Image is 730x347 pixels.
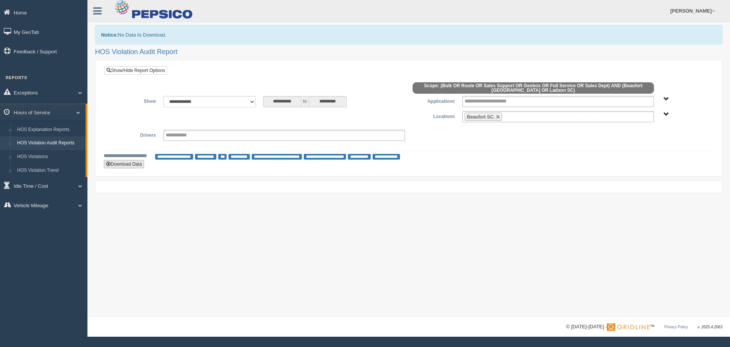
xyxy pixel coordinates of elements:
[409,96,459,105] label: Applications
[14,136,86,150] a: HOS Violation Audit Reports
[14,150,86,164] a: HOS Violations
[110,96,160,105] label: Show
[95,25,722,45] div: No Data to Download.
[664,325,688,329] a: Privacy Policy
[301,96,309,107] span: to
[413,82,654,94] span: Scope: (Bulk OR Route OR Sales Support OR Geobox OR Full Service OR Sales Dept) AND (Beaufort [GE...
[14,164,86,177] a: HOS Violation Trend
[14,123,86,137] a: HOS Explanation Reports
[110,130,160,139] label: Drivers
[101,32,118,38] b: Notice:
[467,114,494,120] span: Beaufort SC
[104,66,167,75] a: Show/Hide Report Options
[95,48,722,56] h2: HOS Violation Audit Report
[409,111,459,120] label: Locations
[698,325,722,329] span: v. 2025.4.2063
[566,323,722,331] div: © [DATE]-[DATE] - ™
[104,160,144,168] button: Download Data
[607,323,650,331] img: Gridline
